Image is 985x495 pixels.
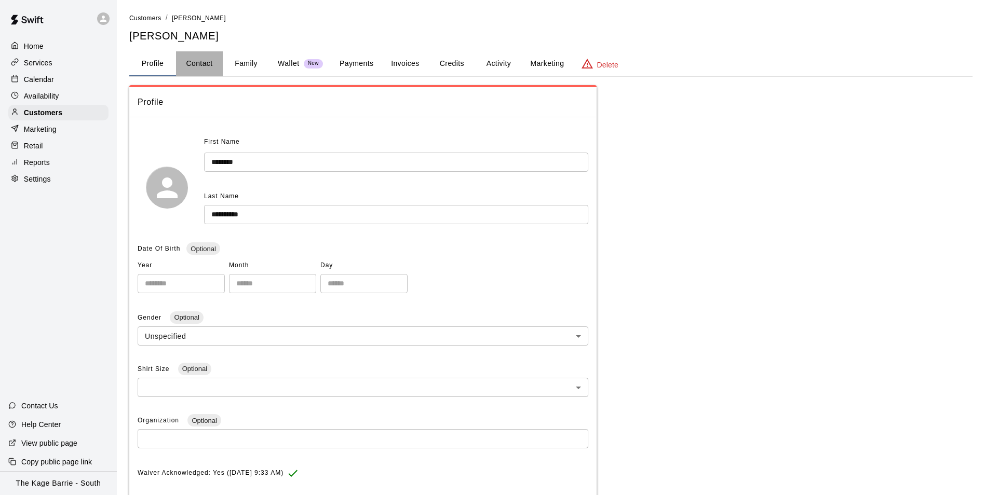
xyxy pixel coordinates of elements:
p: Wallet [278,58,300,69]
span: Customers [129,15,161,22]
p: Copy public page link [21,457,92,467]
a: Marketing [8,121,109,137]
a: Retail [8,138,109,154]
p: Customers [24,107,62,118]
a: Settings [8,171,109,187]
div: Unspecified [138,326,588,346]
span: New [304,60,323,67]
p: Home [24,41,44,51]
span: Day [320,257,408,274]
span: Profile [138,95,588,109]
button: Payments [331,51,382,76]
p: Help Center [21,419,61,430]
span: Optional [170,313,203,321]
span: Month [229,257,316,274]
h5: [PERSON_NAME] [129,29,973,43]
p: Marketing [24,124,57,134]
li: / [166,12,168,23]
span: Optional [187,417,221,424]
span: Organization [138,417,181,424]
p: Reports [24,157,50,168]
div: basic tabs example [129,51,973,76]
button: Invoices [382,51,428,76]
span: Gender [138,314,164,321]
span: Optional [186,245,220,253]
button: Profile [129,51,176,76]
p: Contact Us [21,401,58,411]
span: Shirt Size [138,365,172,373]
a: Customers [129,13,161,22]
span: Waiver Acknowledged: Yes ([DATE] 9:33 AM) [138,465,284,482]
p: Retail [24,141,43,151]
p: Delete [597,60,618,70]
a: Home [8,38,109,54]
a: Reports [8,155,109,170]
p: Services [24,58,52,68]
a: Customers [8,105,109,120]
a: Services [8,55,109,71]
button: Marketing [522,51,572,76]
button: Contact [176,51,223,76]
a: Calendar [8,72,109,87]
span: Last Name [204,192,239,200]
p: The Kage Barrie - South [16,478,101,489]
span: Date Of Birth [138,245,180,252]
span: [PERSON_NAME] [172,15,226,22]
button: Activity [475,51,522,76]
button: Credits [428,51,475,76]
a: Availability [8,88,109,104]
button: Family [223,51,269,76]
p: View public page [21,438,77,448]
p: Settings [24,174,51,184]
span: Optional [178,365,211,373]
span: Year [138,257,225,274]
p: Availability [24,91,59,101]
span: First Name [204,134,240,150]
p: Calendar [24,74,54,85]
nav: breadcrumb [129,12,973,24]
